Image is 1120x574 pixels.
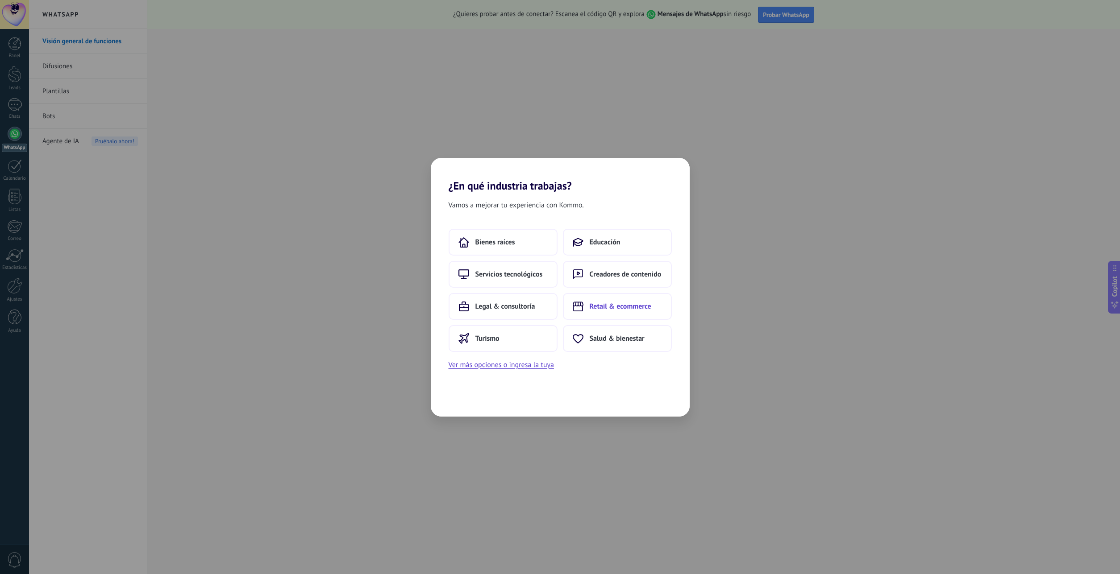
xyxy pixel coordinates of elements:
span: Turismo [475,334,500,343]
button: Ver más opciones o ingresa la tuya [449,359,554,371]
span: Legal & consultoría [475,302,535,311]
span: Educación [590,238,620,247]
span: Bienes raíces [475,238,515,247]
h2: ¿En qué industria trabajas? [431,158,690,192]
span: Vamos a mejorar tu experiencia con Kommo. [449,199,584,211]
span: Servicios tecnológicos [475,270,543,279]
button: Salud & bienestar [563,325,672,352]
span: Creadores de contenido [590,270,662,279]
button: Servicios tecnológicos [449,261,558,288]
button: Turismo [449,325,558,352]
span: Retail & ecommerce [590,302,651,311]
button: Creadores de contenido [563,261,672,288]
button: Retail & ecommerce [563,293,672,320]
button: Legal & consultoría [449,293,558,320]
button: Educación [563,229,672,256]
span: Salud & bienestar [590,334,645,343]
button: Bienes raíces [449,229,558,256]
